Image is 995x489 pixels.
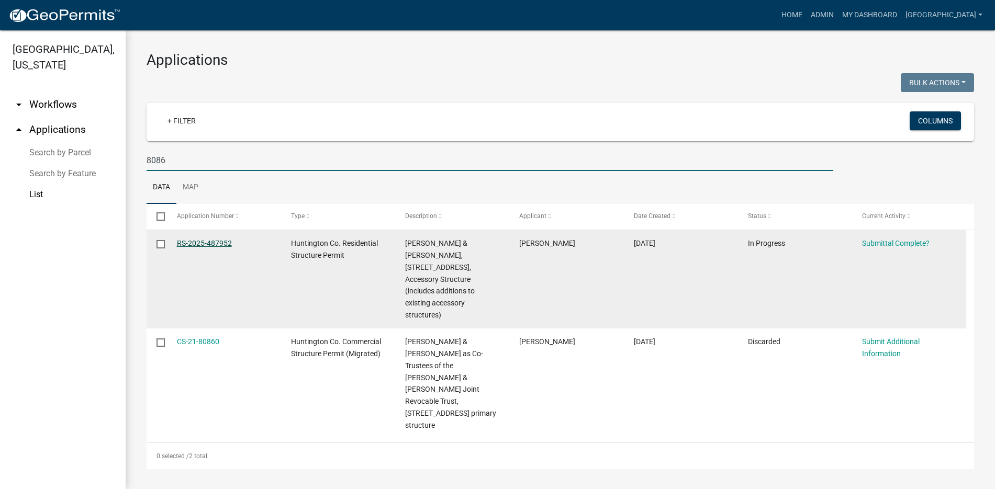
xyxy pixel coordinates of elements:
[634,239,655,247] span: 10/04/2025
[395,204,509,229] datatable-header-cell: Description
[634,337,655,346] span: 07/21/2021
[738,204,852,229] datatable-header-cell: Status
[177,239,232,247] a: RS-2025-487952
[852,204,966,229] datatable-header-cell: Current Activity
[147,171,176,204] a: Data
[405,239,475,319] span: BECKER, TIMOTHY P & PATRICIA L, 8086 N Roanoke Rd, Accessory Structure (includes additions to exi...
[777,5,807,25] a: Home
[177,337,219,346] a: CS-21-80860
[862,337,920,358] a: Submit Additional Information
[634,212,670,220] span: Date Created
[519,337,575,346] span: GEORGE DEWEESE
[901,5,987,25] a: [GEOGRAPHIC_DATA]
[291,337,381,358] span: Huntington Co. Commercial Structure Permit (Migrated)
[13,123,25,136] i: arrow_drop_up
[748,212,766,220] span: Status
[838,5,901,25] a: My Dashboard
[405,212,437,220] span: Description
[862,239,930,247] a: Submittal Complete?
[177,212,234,220] span: Application Number
[519,239,575,247] span: Timothy Becker
[901,73,974,92] button: Bulk Actions
[156,452,189,460] span: 0 selected /
[519,212,546,220] span: Applicant
[862,212,905,220] span: Current Activity
[147,51,974,69] h3: Applications
[910,111,961,130] button: Columns
[291,239,378,259] span: Huntington Co. Residential Structure Permit
[281,204,395,229] datatable-header-cell: Type
[405,337,496,429] span: Deweese, George W & Cheryl D as Co-Trustees of the George W Deweese & Cheryl D Deweese Joint Revo...
[147,443,974,469] div: 2 total
[509,204,623,229] datatable-header-cell: Applicant
[807,5,838,25] a: Admin
[748,239,785,247] span: In Progress
[147,150,833,171] input: Search for applications
[13,98,25,111] i: arrow_drop_down
[147,204,166,229] datatable-header-cell: Select
[623,204,737,229] datatable-header-cell: Date Created
[159,111,204,130] a: + Filter
[166,204,281,229] datatable-header-cell: Application Number
[748,337,780,346] span: Discarded
[176,171,205,204] a: Map
[291,212,305,220] span: Type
